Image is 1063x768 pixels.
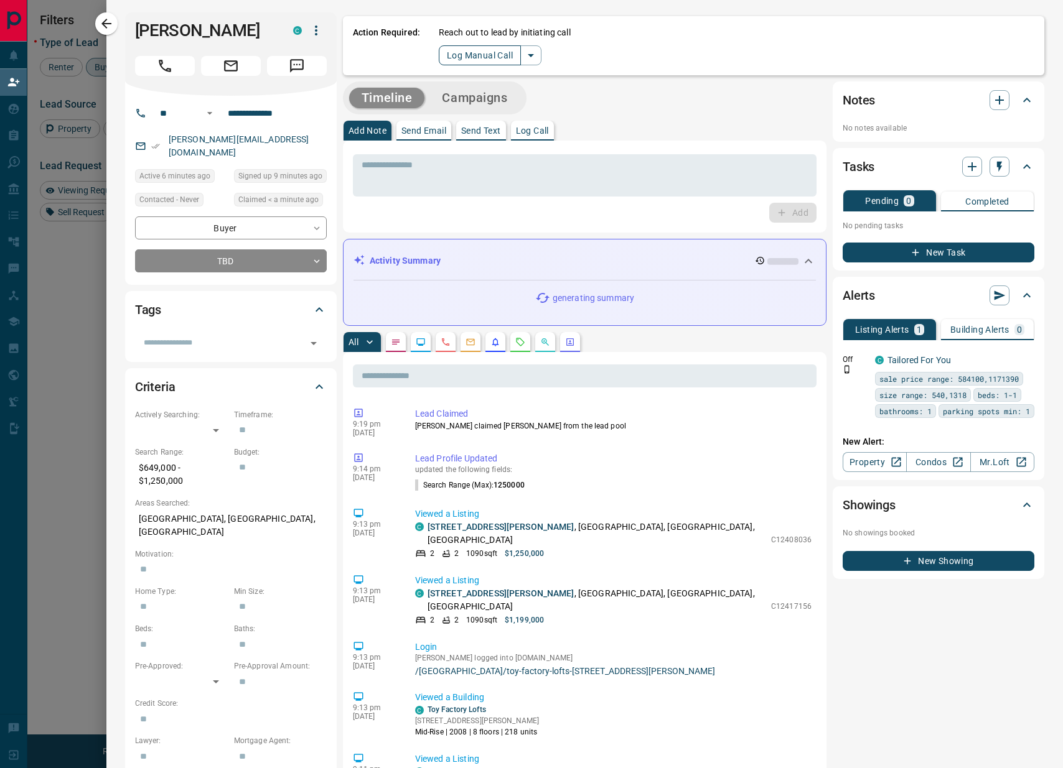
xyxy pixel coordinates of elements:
span: Call [135,56,195,76]
p: No pending tasks [843,216,1034,235]
p: All [349,338,358,346]
p: 9:13 pm [353,520,396,529]
div: Sun Oct 12 2025 [234,169,327,187]
a: Condos [906,452,970,472]
p: Listing Alerts [855,325,909,334]
span: 1250000 [494,481,525,489]
button: Open [202,106,217,121]
p: 0 [906,197,911,205]
div: Sun Oct 12 2025 [135,169,228,187]
svg: Opportunities [540,337,550,347]
p: C12408036 [771,534,812,545]
p: 9:14 pm [353,465,396,473]
p: [PERSON_NAME] claimed [PERSON_NAME] from the lead pool [415,420,812,432]
p: Building Alerts [950,325,1009,334]
svg: Agent Actions [565,337,575,347]
div: condos.ca [415,706,424,715]
p: Pending [865,197,899,205]
p: 9:13 pm [353,653,396,662]
h2: Showings [843,495,896,515]
a: Property [843,452,907,472]
svg: Lead Browsing Activity [416,337,426,347]
p: Beds: [135,623,228,634]
p: Timeframe: [234,409,327,420]
p: 9:13 pm [353,703,396,712]
p: Log Call [516,126,549,135]
a: Mr.Loft [970,452,1034,472]
div: Tasks [843,152,1034,182]
p: Budget: [234,446,327,458]
p: Pre-Approved: [135,660,228,672]
p: Login [415,641,812,654]
svg: Email Verified [151,142,160,150]
p: , [GEOGRAPHIC_DATA], [GEOGRAPHIC_DATA], [GEOGRAPHIC_DATA] [428,520,765,547]
svg: Listing Alerts [490,337,500,347]
button: New Showing [843,551,1034,571]
p: Viewed a Listing [415,752,812,766]
p: generating summary [553,292,634,305]
span: Claimed < a minute ago [238,193,319,206]
p: Off [843,354,868,365]
span: parking spots min: 1 [943,405,1030,417]
svg: Push Notification Only [843,365,851,374]
p: [PERSON_NAME] logged into [DOMAIN_NAME] [415,654,812,662]
p: $1,250,000 [505,548,544,559]
div: split button [439,45,541,65]
div: Notes [843,85,1034,115]
p: 9:19 pm [353,420,396,428]
p: Viewed a Listing [415,507,812,520]
p: Action Required: [353,26,420,65]
a: Tailored For You [887,355,951,365]
p: No notes available [843,123,1034,134]
p: [DATE] [353,595,396,604]
p: C12417156 [771,601,812,612]
p: Lead Profile Updated [415,452,812,465]
p: Viewed a Building [415,691,812,704]
div: Buyer [135,216,327,239]
div: condos.ca [415,522,424,531]
p: updated the following fields: [415,465,812,474]
span: sale price range: 584100,1171390 [879,372,1019,385]
p: 9:13 pm [353,586,396,595]
svg: Requests [515,337,525,347]
p: Home Type: [135,586,228,597]
p: New Alert: [843,435,1034,448]
p: [DATE] [353,473,396,482]
svg: Calls [441,337,451,347]
p: Lead Claimed [415,407,812,420]
div: Tags [135,295,327,325]
p: [STREET_ADDRESS][PERSON_NAME] [415,715,539,726]
p: Add Note [349,126,386,135]
p: No showings booked [843,527,1034,539]
p: 2 [430,548,434,559]
div: condos.ca [875,356,884,364]
p: 2 [454,614,459,626]
p: Send Text [461,126,501,135]
p: Credit Score: [135,698,327,709]
span: Contacted - Never [139,193,199,206]
a: [STREET_ADDRESS][PERSON_NAME] [428,588,574,598]
p: Viewed a Listing [415,574,812,587]
button: Timeline [349,88,425,108]
div: TBD [135,249,327,272]
p: $649,000 - $1,250,000 [135,458,228,491]
p: Min Size: [234,586,327,597]
p: 1090 sqft [466,548,497,559]
button: Campaigns [429,88,520,108]
p: [DATE] [353,712,396,721]
p: Activity Summary [370,254,441,267]
span: Message [267,56,327,76]
svg: Emails [466,337,475,347]
a: Toy Factory Lofts [428,705,486,714]
p: Areas Searched: [135,497,327,509]
span: size range: 540,1318 [879,389,967,401]
div: Alerts [843,280,1034,310]
p: Search Range: [135,446,228,458]
p: [GEOGRAPHIC_DATA], [GEOGRAPHIC_DATA], [GEOGRAPHIC_DATA] [135,509,327,542]
p: 2 [454,548,459,559]
p: Actively Searching: [135,409,228,420]
p: Completed [965,197,1009,206]
div: Sun Oct 12 2025 [234,193,327,210]
p: Send Email [401,126,446,135]
p: Pre-Approval Amount: [234,660,327,672]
